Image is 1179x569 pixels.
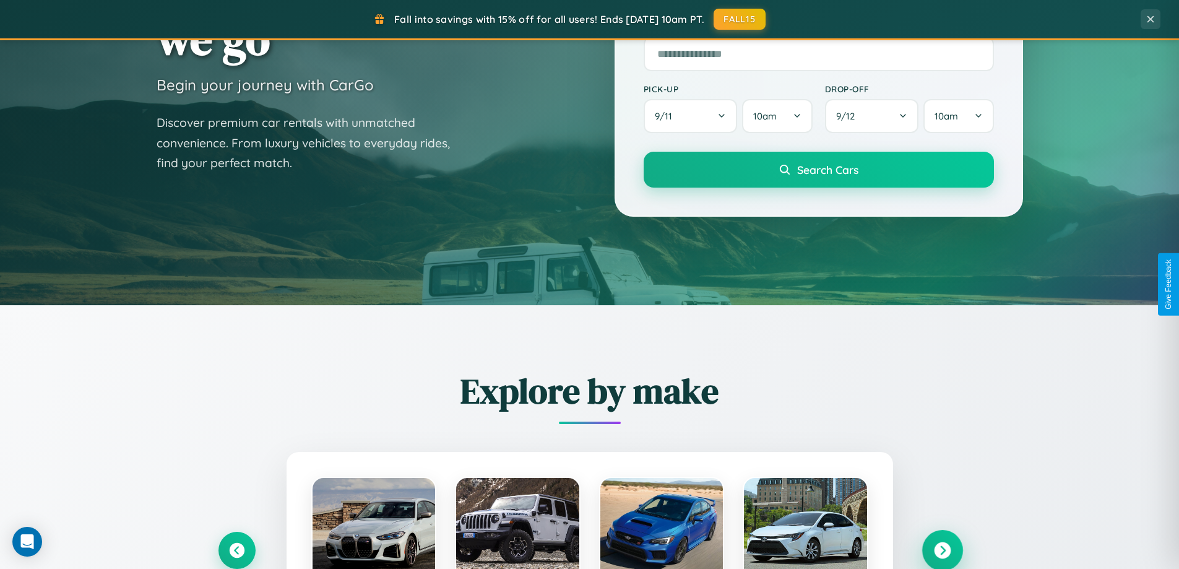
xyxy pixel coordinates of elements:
button: 10am [923,99,993,133]
button: FALL15 [714,9,766,30]
label: Pick-up [644,84,813,94]
button: 9/11 [644,99,738,133]
p: Discover premium car rentals with unmatched convenience. From luxury vehicles to everyday rides, ... [157,113,466,173]
button: 10am [742,99,812,133]
span: 10am [935,110,958,122]
div: Give Feedback [1164,259,1173,310]
label: Drop-off [825,84,994,94]
button: 9/12 [825,99,919,133]
div: Open Intercom Messenger [12,527,42,557]
h2: Explore by make [218,367,961,415]
span: 10am [753,110,777,122]
span: Fall into savings with 15% off for all users! Ends [DATE] 10am PT. [394,13,704,25]
span: 9 / 11 [655,110,678,122]
button: Search Cars [644,152,994,188]
span: Search Cars [797,163,858,176]
span: 9 / 12 [836,110,861,122]
h3: Begin your journey with CarGo [157,76,374,94]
